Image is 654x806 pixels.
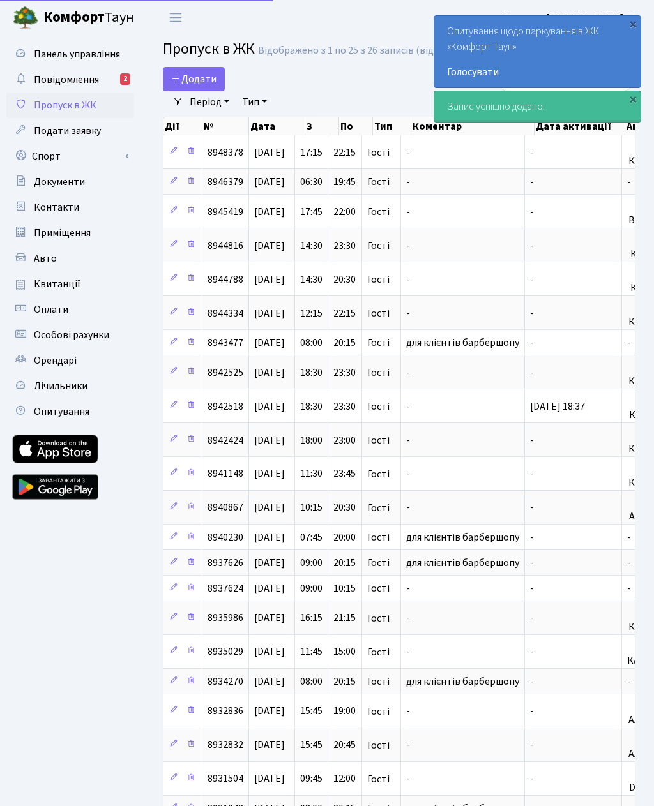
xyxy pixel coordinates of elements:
[300,306,323,320] span: 12:15
[254,272,285,287] span: [DATE]
[367,368,390,378] span: Гості
[208,645,243,659] span: 8935029
[406,772,410,786] span: -
[254,611,285,625] span: [DATE]
[208,146,243,160] span: 8948378
[300,581,323,595] span: 09:00
[208,366,243,380] span: 8942525
[34,98,96,112] span: Пропуск в ЖК
[208,556,243,570] span: 8937626
[6,322,134,348] a: Особові рахунки
[300,530,323,544] span: 07:45
[6,41,134,67] a: Панель управління
[333,399,356,414] span: 23:30
[34,328,109,342] span: Особові рахунки
[120,73,130,85] div: 2
[300,772,323,786] span: 09:45
[406,705,410,719] span: -
[6,348,134,373] a: Орендарі
[300,467,323,481] span: 11:30
[367,503,390,513] span: Гості
[367,308,390,318] span: Гості
[434,16,641,87] div: Опитування щодо паркування в ЖК «Комфорт Таун»
[333,433,356,447] span: 23:00
[254,399,285,414] span: [DATE]
[333,705,356,719] span: 19:00
[406,738,410,752] span: -
[300,239,323,253] span: 14:30
[333,366,356,380] span: 23:30
[530,611,534,625] span: -
[406,205,410,219] span: -
[333,146,356,160] span: 22:15
[367,647,390,657] span: Гості
[6,399,134,424] a: Опитування
[367,207,390,217] span: Гості
[300,175,323,189] span: 06:30
[208,738,243,752] span: 8932832
[406,175,410,189] span: -
[530,645,534,659] span: -
[300,675,323,689] span: 08:00
[254,675,285,689] span: [DATE]
[627,581,631,595] span: -
[34,124,101,138] span: Подати заявку
[530,336,534,350] span: -
[367,147,390,158] span: Гості
[333,501,356,515] span: 20:30
[406,675,519,689] span: для клієнтів барбершопу
[34,302,68,317] span: Оплати
[406,366,410,380] span: -
[305,117,339,135] th: З
[254,175,285,189] span: [DATE]
[367,613,390,623] span: Гості
[300,205,323,219] span: 17:45
[367,558,390,568] span: Гості
[34,73,99,87] span: Повідомлення
[627,530,631,544] span: -
[406,645,410,659] span: -
[254,581,285,595] span: [DATE]
[367,401,390,412] span: Гості
[6,118,134,144] a: Подати заявку
[254,306,285,320] span: [DATE]
[300,272,323,287] span: 14:30
[208,433,243,447] span: 8942424
[627,175,631,189] span: -
[208,239,243,253] span: 8944816
[208,272,243,287] span: 8944788
[208,306,243,320] span: 8944334
[208,581,243,595] span: 8937624
[406,146,410,160] span: -
[208,205,243,219] span: 8945419
[406,433,410,447] span: -
[333,239,356,253] span: 23:30
[6,246,134,271] a: Авто
[333,467,356,481] span: 23:45
[6,169,134,195] a: Документи
[34,277,80,291] span: Квитанції
[333,675,356,689] span: 20:15
[367,469,390,479] span: Гості
[208,336,243,350] span: 8943477
[406,530,519,544] span: для клієнтів барбершопу
[208,611,243,625] span: 8935986
[6,195,134,220] a: Контакти
[530,146,534,160] span: -
[34,251,57,265] span: Авто
[530,175,534,189] span: -
[6,373,134,399] a: Лічильники
[411,117,535,135] th: Коментар
[501,11,639,25] b: Блєдних [PERSON_NAME]. О.
[300,399,323,414] span: 18:30
[406,556,519,570] span: для клієнтів барбершопу
[254,556,285,570] span: [DATE]
[535,117,625,135] th: Дата активації
[333,530,356,544] span: 20:00
[237,91,272,113] a: Тип
[163,38,255,60] span: Пропуск в ЖК
[333,336,356,350] span: 20:15
[333,581,356,595] span: 10:15
[34,405,89,419] span: Опитування
[171,72,217,86] span: Додати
